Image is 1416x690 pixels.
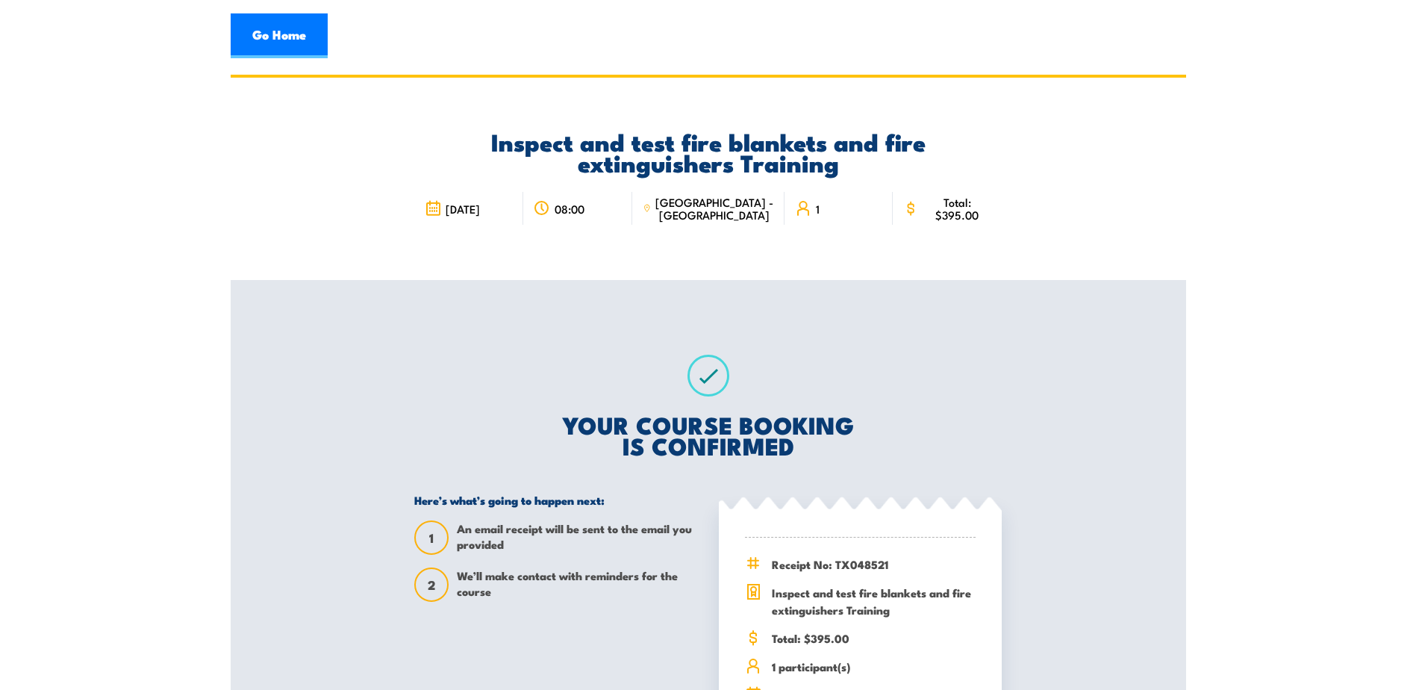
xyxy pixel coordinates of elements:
span: Inspect and test fire blankets and fire extinguishers Training [772,584,976,618]
a: Go Home [231,13,328,58]
span: 1 [816,202,820,215]
h5: Here’s what’s going to happen next: [414,493,697,507]
span: 2 [416,577,447,593]
span: Total: $395.00 [923,196,991,221]
span: We’ll make contact with reminders for the course [457,568,697,602]
h2: YOUR COURSE BOOKING IS CONFIRMED [414,414,1002,456]
span: Receipt No: TX048521 [772,556,976,573]
span: 08:00 [555,202,584,215]
span: Total: $395.00 [772,630,976,647]
span: An email receipt will be sent to the email you provided [457,520,697,555]
span: [DATE] [446,202,480,215]
span: [GEOGRAPHIC_DATA] - [GEOGRAPHIC_DATA] [655,196,774,221]
h2: Inspect and test fire blankets and fire extinguishers Training [414,131,1002,172]
span: 1 participant(s) [772,658,976,675]
span: 1 [416,530,447,546]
